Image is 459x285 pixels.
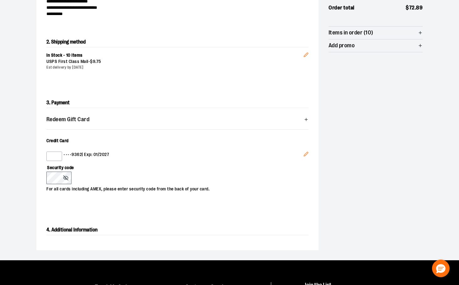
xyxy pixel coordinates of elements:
[46,98,309,108] h2: 3. Payment
[48,153,61,160] img: Visa card example showing the 16-digit card number on the front of the card
[406,5,409,11] span: $
[93,59,96,64] span: 9
[298,147,314,163] button: Edit
[46,138,69,143] span: Credit Card
[329,27,423,39] button: Items in order (10)
[329,39,423,52] button: Add promo
[46,37,309,47] h2: 2. Shipping method
[95,59,96,64] span: .
[46,225,309,235] h2: 4. Additional Information
[329,4,355,12] span: Order total
[432,260,450,277] button: Hello, have a question? Let’s chat.
[298,42,314,64] button: Edit
[46,113,309,126] button: Redeem Gift Card
[46,65,303,70] div: Est delivery by [DATE]
[46,59,303,65] div: USPS First Class Mail -
[46,161,302,172] label: Security code
[46,117,89,122] span: Redeem Gift Card
[329,43,355,49] span: Add promo
[96,59,101,64] span: 75
[329,30,373,36] span: Items in order (10)
[409,5,415,11] span: 72
[90,59,93,64] span: $
[46,52,303,59] div: In Stock - 10 items
[46,152,303,161] div: •••• 9362 | Exp: 01/2027
[416,5,423,11] span: 89
[415,5,416,11] span: .
[46,184,302,192] p: For all cards including AMEX, please enter security code from the back of your card.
